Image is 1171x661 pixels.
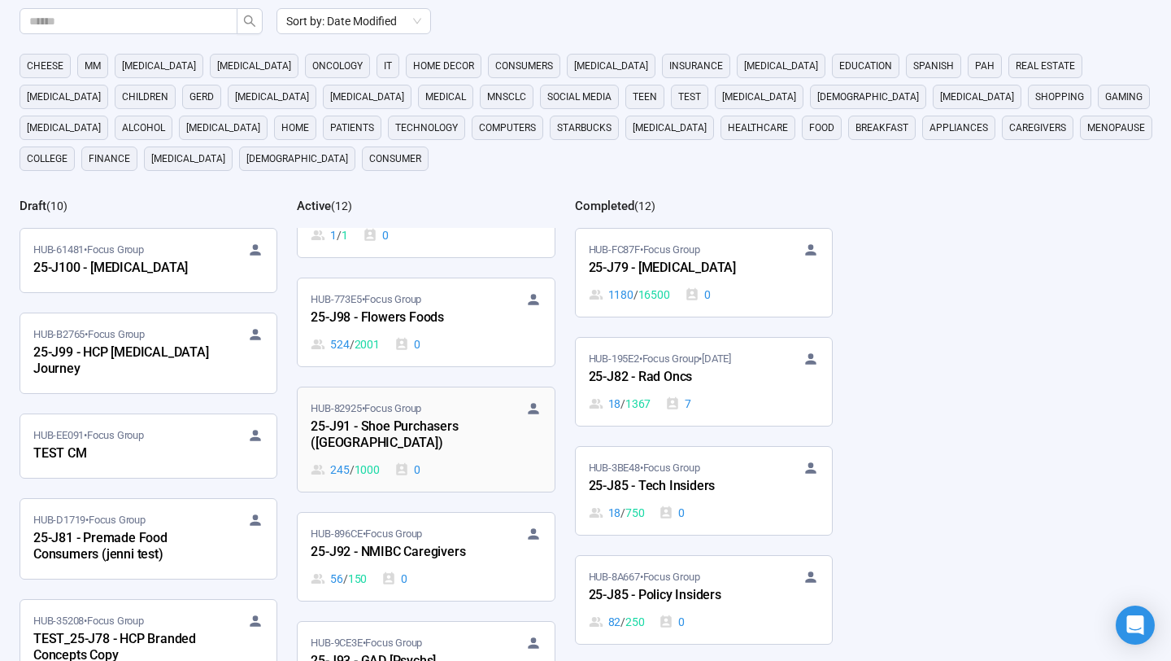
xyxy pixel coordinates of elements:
[33,444,212,465] div: TEST CM
[311,335,379,353] div: 524
[20,499,276,579] a: HUB-D1719•Focus Group25-J81 - Premade Food Consumers (jenni test)
[1035,89,1084,105] span: shopping
[20,229,276,292] a: HUB-61481•Focus Group25-J100 - [MEDICAL_DATA]
[659,613,685,631] div: 0
[33,528,212,566] div: 25-J81 - Premade Food Consumers (jenni test)
[576,229,832,317] a: HUB-FC87F•Focus Group25-J79 - [MEDICAL_DATA]1180 / 165000
[665,395,691,413] div: 7
[350,335,355,353] span: /
[495,58,553,74] span: consumers
[298,278,554,366] a: HUB-773E5•Focus Group25-J98 - Flowers Foods524 / 20010
[589,286,670,304] div: 1180
[27,58,63,74] span: cheese
[330,120,374,136] span: Patients
[620,504,625,522] span: /
[940,89,1014,105] span: [MEDICAL_DATA]
[574,58,648,74] span: [MEDICAL_DATA]
[589,460,700,476] span: HUB-3BE48 • Focus Group
[1116,606,1155,645] div: Open Intercom Messenger
[298,513,554,601] a: HUB-896CE•Focus Group25-J92 - NMIBC Caregivers56 / 1500
[298,387,554,492] a: HUB-82925•Focus Group25-J91 - Shoe Purchasers ([GEOGRAPHIC_DATA])245 / 10000
[311,226,347,244] div: 1
[576,556,832,644] a: HUB-8A667•Focus Group25-J85 - Policy Insiders82 / 2500
[394,335,420,353] div: 0
[929,120,988,136] span: appliances
[589,395,651,413] div: 18
[20,199,46,213] h2: Draft
[311,308,490,329] div: 25-J98 - Flowers Foods
[855,120,908,136] span: breakfast
[722,89,796,105] span: [MEDICAL_DATA]
[337,226,342,244] span: /
[1087,120,1145,136] span: menopause
[913,58,954,74] span: Spanish
[33,242,144,258] span: HUB-61481 • Focus Group
[744,58,818,74] span: [MEDICAL_DATA]
[20,414,276,478] a: HUB-EE091•Focus GroupTEST CM
[311,291,421,308] span: HUB-773E5 • Focus Group
[728,120,788,136] span: healthcare
[281,120,309,136] span: home
[589,569,700,585] span: HUB-8A667 • Focus Group
[1016,58,1075,74] span: real estate
[122,89,168,105] span: children
[246,151,348,167] span: [DEMOGRAPHIC_DATA]
[33,343,212,380] div: 25-J99 - HCP [MEDICAL_DATA] Journey
[331,199,352,212] span: ( 12 )
[659,504,685,522] div: 0
[186,120,260,136] span: [MEDICAL_DATA]
[413,58,474,74] span: home decor
[678,89,701,105] span: Test
[395,120,458,136] span: technology
[669,58,723,74] span: Insurance
[20,313,276,393] a: HUB-B2765•Focus Group25-J99 - HCP [MEDICAL_DATA] Journey
[817,89,919,105] span: [DEMOGRAPHIC_DATA]
[350,461,355,479] span: /
[330,89,404,105] span: [MEDICAL_DATA]
[348,570,367,588] span: 150
[33,613,144,629] span: HUB-35208 • Focus Group
[1009,120,1066,136] span: caregivers
[27,89,101,105] span: [MEDICAL_DATA]
[151,151,225,167] span: [MEDICAL_DATA]
[620,613,625,631] span: /
[576,447,832,535] a: HUB-3BE48•Focus Group25-J85 - Tech Insiders18 / 7500
[634,199,655,212] span: ( 12 )
[589,351,731,367] span: HUB-195E2 • Focus Group •
[355,461,380,479] span: 1000
[311,635,422,651] span: HUB-9CE3E • Focus Group
[381,570,407,588] div: 0
[33,512,146,528] span: HUB-D1719 • Focus Group
[311,542,490,563] div: 25-J92 - NMIBC Caregivers
[384,58,392,74] span: it
[638,286,670,304] span: 16500
[33,427,144,444] span: HUB-EE091 • Focus Group
[27,151,67,167] span: college
[363,226,389,244] div: 0
[589,613,645,631] div: 82
[343,570,348,588] span: /
[311,401,421,417] span: HUB-82925 • Focus Group
[27,120,101,136] span: [MEDICAL_DATA]
[633,89,657,105] span: Teen
[425,89,466,105] span: medical
[975,58,995,74] span: PAH
[46,199,67,212] span: ( 10 )
[685,286,711,304] div: 0
[237,8,263,34] button: search
[547,89,612,105] span: social media
[85,58,101,74] span: MM
[342,226,348,244] span: 1
[625,395,651,413] span: 1367
[589,504,645,522] div: 18
[33,258,212,279] div: 25-J100 - [MEDICAL_DATA]
[394,461,420,479] div: 0
[355,335,380,353] span: 2001
[702,352,731,365] time: [DATE]
[286,9,421,33] span: Sort by: Date Modified
[575,199,634,213] h2: Completed
[589,367,768,388] div: 25-J82 - Rad Oncs
[311,526,422,542] span: HUB-896CE • Focus Group
[479,120,536,136] span: computers
[122,120,165,136] span: alcohol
